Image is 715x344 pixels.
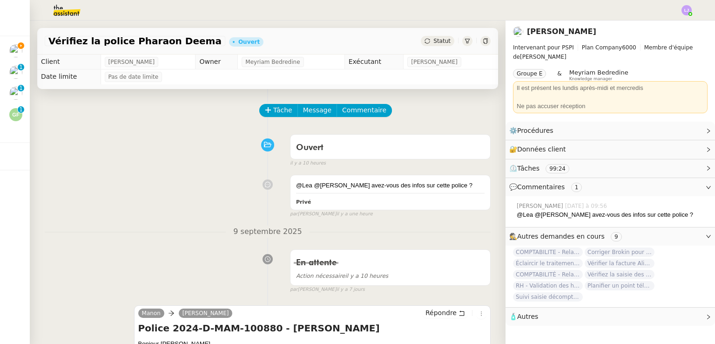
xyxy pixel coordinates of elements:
[342,105,386,116] span: Commentaire
[273,105,292,116] span: Tâche
[513,281,583,290] span: RH - Validation des heures employés PSPI - août 2025
[506,159,715,178] div: ⏲️Tâches 99:24
[19,85,23,93] p: 1
[18,85,24,91] nz-badge-sup: 1
[585,248,654,257] span: Corriger Brokin pour clôture comptable
[517,202,565,210] span: [PERSON_NAME]
[509,125,558,136] span: ⚙️
[517,233,605,240] span: Autres demandes en cours
[569,69,628,81] app-user-label: Knowledge manager
[509,233,626,240] span: 🕵️
[509,144,570,155] span: 🔐
[337,210,373,218] span: il y a une heure
[569,69,628,76] span: Meyriam Bedredine
[513,44,574,51] span: Intervenant pour PSPI
[290,286,298,294] span: par
[296,181,485,190] div: @Lea @[PERSON_NAME] avez-vous des infos sur cette police ?
[506,227,715,246] div: 🕵️Autres demandes en cours 9
[411,57,458,67] span: [PERSON_NAME]
[238,39,260,45] div: Ouvert
[290,210,373,218] small: [PERSON_NAME]
[546,164,569,173] nz-tag: 99:24
[517,313,538,320] span: Autres
[509,183,586,191] span: 💬
[196,55,238,69] td: Owner
[19,64,23,72] p: 1
[585,259,654,268] span: Vérifier la facture Alissa Dr
[557,69,561,81] span: &
[303,105,331,116] span: Message
[48,36,222,46] span: Vérifiez la police Pharaon Deema
[513,248,583,257] span: COMPTABILITE - Relances factures impayées - septembre 2025
[509,313,538,320] span: 🧴
[138,322,486,335] h4: Police 2024-D-MAM-100880 - [PERSON_NAME]
[611,232,622,241] nz-tag: 9
[138,309,164,317] a: Manon
[245,57,300,67] span: Meyriam Bedredine
[9,108,22,121] img: svg
[517,165,540,172] span: Tâches
[506,140,715,158] div: 🔐Données client
[37,69,101,84] td: Date limite
[296,144,324,152] span: Ouvert
[337,104,392,117] button: Commentaire
[9,44,22,57] img: users%2Fa6PbEmLwvGXylUqKytRPpDpAx153%2Favatar%2Ffanny.png
[19,106,23,115] p: 1
[569,76,613,82] span: Knowledge manager
[506,122,715,140] div: ⚙️Procédures
[506,178,715,196] div: 💬Commentaires 1
[517,210,708,220] div: @Lea @[PERSON_NAME] avez-vous des infos sur cette police ?
[513,259,583,268] span: Éclaircir le traitement des bordereaux GoldenCare
[622,44,636,51] span: 6000
[37,55,101,69] td: Client
[290,159,326,167] span: il y a 10 heures
[527,27,596,36] a: [PERSON_NAME]
[585,270,654,279] span: Vérifiez la saisie des bordereaux Goldencare
[565,202,609,210] span: [DATE] à 09:56
[296,273,345,279] span: Action nécessaire
[226,226,309,238] span: 9 septembre 2025
[513,43,708,62] span: [PERSON_NAME]
[506,308,715,326] div: 🧴Autres
[18,64,24,70] nz-badge-sup: 1
[108,72,159,82] span: Pas de date limite
[509,165,577,172] span: ⏲️
[517,83,704,93] div: Il est présent les lundis après-midi et mercredis
[296,273,388,279] span: il y a 10 heures
[585,281,654,290] span: Planifier un point téléphonique sur les paiements
[422,308,468,318] button: Répondre
[18,106,24,113] nz-badge-sup: 1
[108,57,155,67] span: [PERSON_NAME]
[9,87,22,100] img: users%2Fa6PbEmLwvGXylUqKytRPpDpAx153%2Favatar%2Ffanny.png
[9,66,22,79] img: users%2FWH1OB8fxGAgLOjAz1TtlPPgOcGL2%2Favatar%2F32e28291-4026-4208-b892-04f74488d877
[571,183,582,192] nz-tag: 1
[517,145,566,153] span: Données client
[517,127,553,134] span: Procédures
[296,259,337,267] span: En attente
[290,210,298,218] span: par
[297,104,337,117] button: Message
[259,104,298,117] button: Tâche
[517,102,704,111] div: Ne pas accuser réception
[337,286,365,294] span: il y a 7 jours
[513,292,583,302] span: Suivi saisie décomptes non-confiés Ecohub - septembre 2025
[433,38,451,44] span: Statut
[513,270,583,279] span: COMPTABILITÉ - Relance des primes GoldenCare impayées- septembre 2025
[296,199,311,205] b: Privé
[681,5,692,15] img: svg
[290,286,365,294] small: [PERSON_NAME]
[513,27,523,37] img: users%2F0zQGGmvZECeMseaPawnreYAQQyS2%2Favatar%2Feddadf8a-b06f-4db9-91c4-adeed775bb0f
[513,69,546,78] nz-tag: Groupe E
[344,55,404,69] td: Exécutant
[179,309,233,317] a: [PERSON_NAME]
[582,44,622,51] span: Plan Company
[517,183,565,191] span: Commentaires
[425,308,457,317] span: Répondre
